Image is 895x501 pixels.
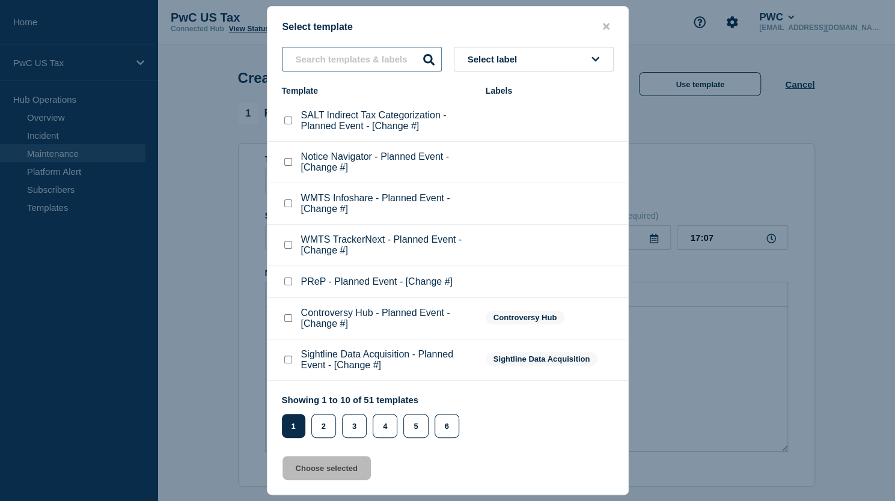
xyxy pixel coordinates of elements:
div: Select template [267,21,628,32]
button: 3 [342,414,367,438]
input: WMTS Infoshare - Planned Event - [Change #] checkbox [284,199,292,207]
input: PReP - Planned Event - [Change #] checkbox [284,278,292,285]
p: Notice Navigator - Planned Event - [Change #] [301,151,474,173]
input: Notice Navigator - Planned Event - [Change #] checkbox [284,158,292,166]
input: Search templates & labels [282,47,442,71]
p: Controversy Hub - Planned Event - [Change #] [301,308,474,329]
input: SALT Indirect Tax Categorization - Planned Event - [Change #] checkbox [284,117,292,124]
button: 6 [435,414,459,438]
p: PReP - Planned Event - [Change #] [301,276,453,287]
span: Sightline Data Acquisition [486,352,598,366]
p: Showing 1 to 10 of 51 templates [282,395,465,405]
button: 4 [373,414,397,438]
span: Controversy Hub [486,311,564,324]
p: SALT Indirect Tax Categorization - Planned Event - [Change #] [301,110,474,132]
div: Labels [486,86,614,96]
button: Select label [454,47,614,71]
input: WMTS TrackerNext - Planned Event - [Change #] checkbox [284,241,292,249]
button: close button [599,21,613,32]
input: Sightline Data Acquisition - Planned Event - [Change #] checkbox [284,356,292,363]
button: 1 [282,414,305,438]
p: Sightline Data Acquisition - Planned Event - [Change #] [301,349,474,371]
span: Select label [468,54,522,64]
p: WMTS TrackerNext - Planned Event - [Change #] [301,234,474,256]
p: WMTS Infoshare - Planned Event - [Change #] [301,193,474,214]
button: 5 [403,414,428,438]
input: Controversy Hub - Planned Event - [Change #] checkbox [284,314,292,322]
button: Choose selected [283,456,371,480]
button: 2 [311,414,336,438]
div: Template [282,86,474,96]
